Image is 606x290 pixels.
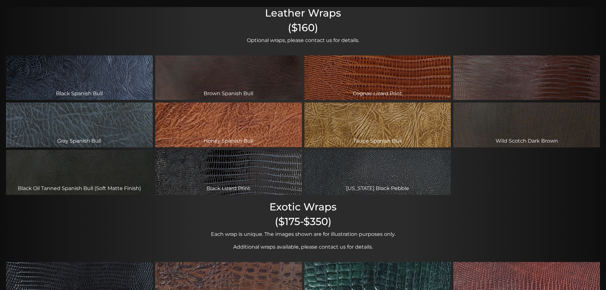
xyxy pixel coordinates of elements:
[304,55,451,100] div: Cognac Lizard Print
[6,55,153,100] div: Black Spanish Bull
[304,103,451,147] div: Taupe Spanish Bull
[6,103,153,147] div: Gray Spanish Bull
[453,103,600,147] div: Wild Scotch Dark Brown
[6,150,153,195] div: Black Oil Tanned Spanish Bull (Soft Matte Finish)
[304,150,451,195] div: [US_STATE] Black Pebble
[155,103,302,147] div: Honey Spanish Bull
[453,55,600,100] div: Dark Brown Lizard Print
[155,150,302,195] div: Black Lizard Print
[155,55,302,100] div: Brown Spanish Bull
